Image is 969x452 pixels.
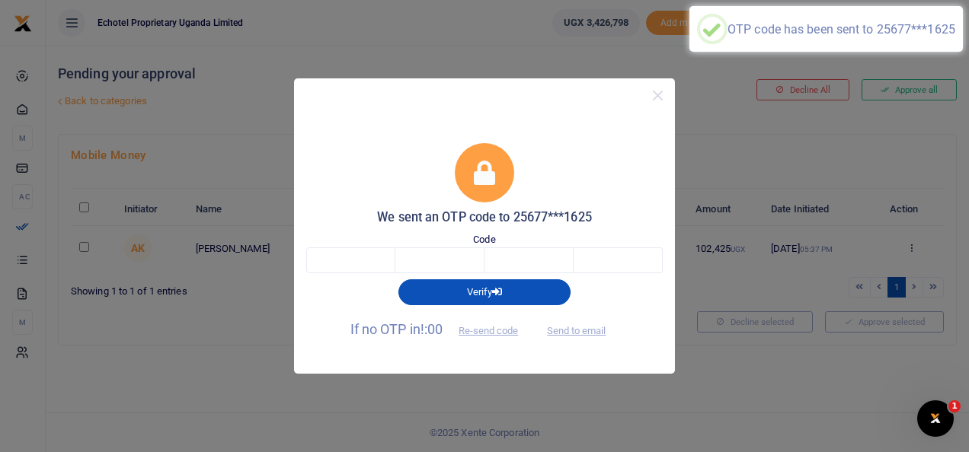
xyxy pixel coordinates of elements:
button: Verify [398,279,571,305]
span: If no OTP in [350,321,532,337]
label: Code [473,232,495,247]
h5: We sent an OTP code to 25677***1625 [306,210,663,225]
button: Close [647,84,669,107]
span: 1 [948,400,961,412]
div: OTP code has been sent to 25677***1625 [728,22,955,37]
iframe: Intercom live chat [917,400,954,437]
span: !:00 [421,321,443,337]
